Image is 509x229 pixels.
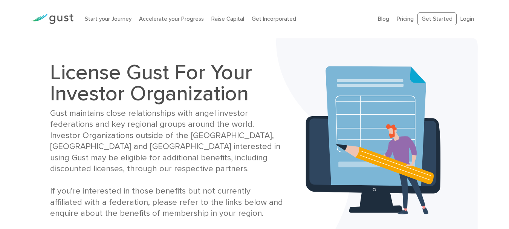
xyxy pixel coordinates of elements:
[50,108,284,219] div: Gust maintains close relationships with angel investor federations and key regional groups around...
[460,15,474,22] a: Login
[139,15,204,22] a: Accelerate your Progress
[252,15,296,22] a: Get Incorporated
[397,15,414,22] a: Pricing
[85,15,131,22] a: Start your Journey
[417,12,457,26] a: Get Started
[378,15,389,22] a: Blog
[50,62,284,104] h1: License Gust For Your Investor Organization
[211,15,244,22] a: Raise Capital
[31,14,73,24] img: Gust Logo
